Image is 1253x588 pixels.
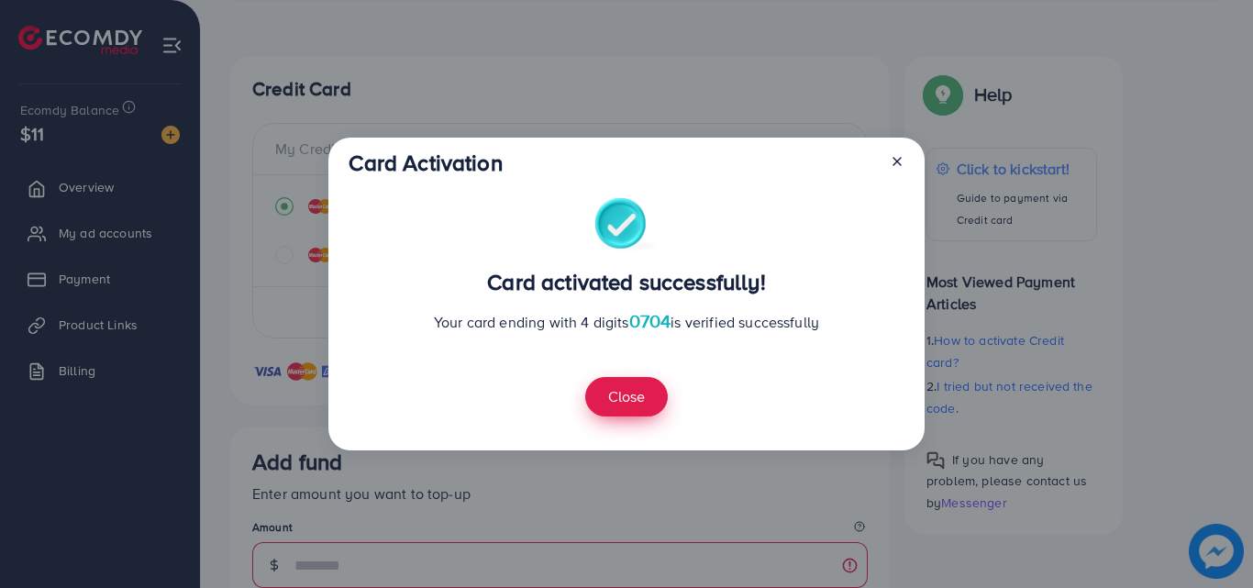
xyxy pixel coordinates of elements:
h3: Card activated successfully! [349,269,904,295]
button: Close [585,377,668,416]
h3: Card Activation [349,150,502,176]
img: success [594,198,660,254]
p: Your card ending with 4 digits is verified successfully [349,310,904,333]
span: 0704 [629,307,671,334]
